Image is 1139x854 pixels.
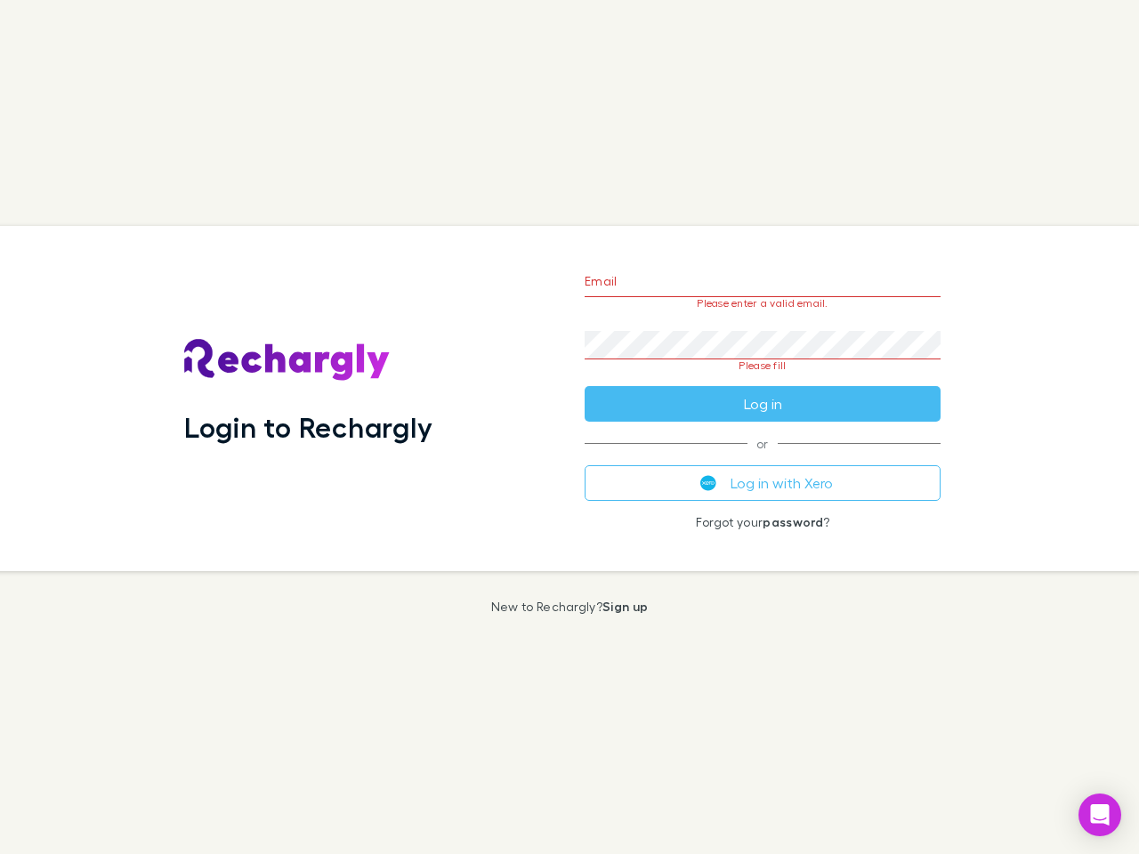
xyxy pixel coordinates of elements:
a: Sign up [602,599,648,614]
span: or [585,443,941,444]
img: Rechargly's Logo [184,339,391,382]
p: Forgot your ? [585,515,941,529]
button: Log in [585,386,941,422]
p: New to Rechargly? [491,600,649,614]
button: Log in with Xero [585,465,941,501]
p: Please fill [585,359,941,372]
p: Please enter a valid email. [585,297,941,310]
h1: Login to Rechargly [184,410,432,444]
img: Xero's logo [700,475,716,491]
a: password [763,514,823,529]
div: Open Intercom Messenger [1078,794,1121,836]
